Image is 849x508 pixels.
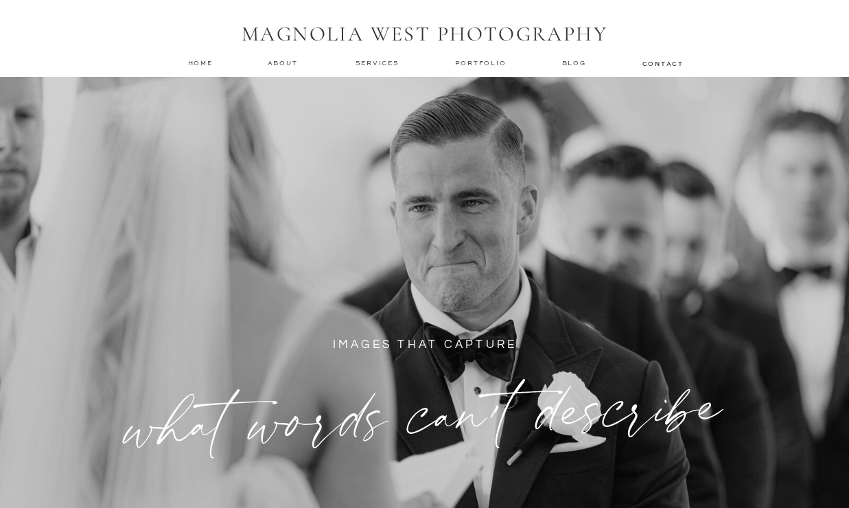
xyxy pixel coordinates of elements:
[268,58,302,68] a: about
[562,58,590,68] a: Blog
[188,58,214,67] a: home
[109,365,741,457] h1: what words can't describe
[642,59,682,67] a: contact
[226,334,625,365] p: IMAGES THAT CAPTURE
[455,58,509,68] a: Portfolio
[356,58,402,67] a: services
[233,22,617,48] h1: MAGNOLIA WEST PHOTOGRAPHY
